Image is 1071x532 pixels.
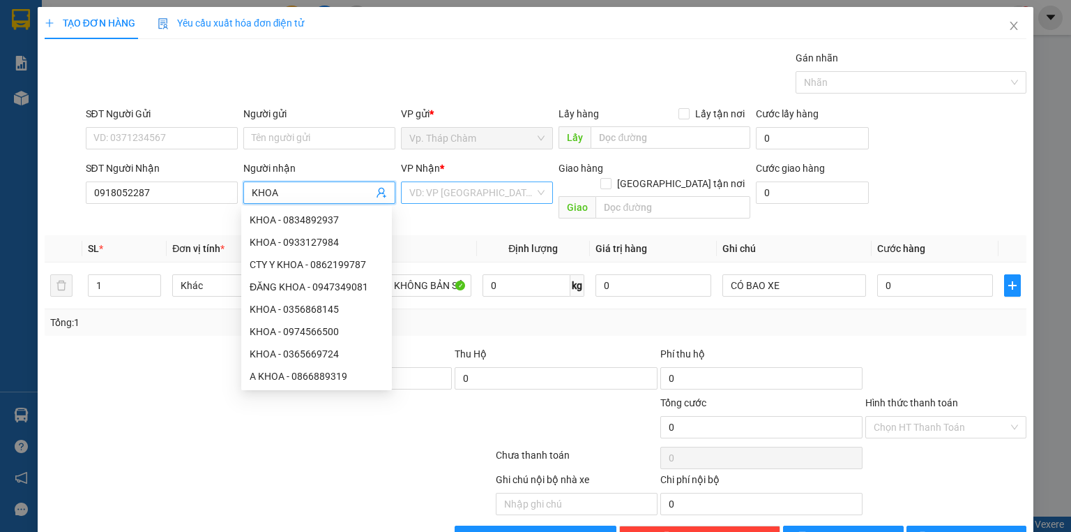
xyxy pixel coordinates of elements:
[172,243,225,254] span: Đơn vị tính
[1005,280,1020,291] span: plus
[756,127,869,149] input: Cước lấy hàng
[250,257,383,272] div: CTY Y KHOA - 0862199787
[660,472,863,493] div: Chi phí nội bộ
[241,365,392,387] div: A KHOA - 0866889319
[250,279,383,295] div: ĐĂNG KHOA - 0947349081
[241,276,392,298] div: ĐĂNG KHOA - 0947349081
[559,108,599,119] span: Lấy hàng
[250,324,383,339] div: KHOA - 0974566500
[559,163,603,174] span: Giao hàng
[508,243,558,254] span: Định lượng
[559,126,591,149] span: Lấy
[158,18,169,29] img: icon
[250,212,383,228] div: KHOA - 0834892937
[756,108,819,119] label: Cước lấy hàng
[250,346,383,362] div: KHOA - 0365669724
[241,320,392,343] div: KHOA - 0974566500
[86,161,238,176] div: SĐT Người Nhận
[722,274,866,297] input: Ghi Chú
[756,182,869,204] input: Cước giao hàng
[401,163,440,174] span: VP Nhận
[241,209,392,231] div: KHOA - 0834892937
[50,315,414,330] div: Tổng: 1
[243,106,395,121] div: Người gửi
[158,17,305,29] span: Yêu cầu xuất hóa đơn điện tử
[994,7,1033,46] button: Close
[865,397,958,408] label: Hình thức thanh toán
[660,397,706,408] span: Tổng cước
[877,243,925,254] span: Cước hàng
[455,348,487,360] span: Thu Hộ
[241,253,392,276] div: CTY Y KHOA - 0862199787
[717,235,872,263] th: Ghi chú
[591,126,750,149] input: Dọc đường
[88,243,99,254] span: SL
[570,274,584,297] span: kg
[595,243,647,254] span: Giá trị hàng
[45,17,135,29] span: TẠO ĐƠN HÀNG
[1004,274,1021,297] button: plus
[45,18,54,28] span: plus
[756,163,825,174] label: Cước giao hàng
[401,106,553,121] div: VP gửi
[376,187,387,198] span: user-add
[241,298,392,320] div: KHOA - 0356868145
[243,161,395,176] div: Người nhận
[496,472,657,493] div: Ghi chú nội bộ nhà xe
[250,369,383,384] div: A KHOA - 0866889319
[595,196,750,219] input: Dọc đường
[595,274,711,297] input: 0
[796,52,838,64] label: Gán nhãn
[1008,20,1019,31] span: close
[494,448,658,472] div: Chưa thanh toán
[409,128,545,149] span: Vp. Tháp Chàm
[50,274,73,297] button: delete
[496,493,657,515] input: Nhập ghi chú
[250,235,383,250] div: KHOA - 0933127984
[328,274,471,297] input: VD: Bàn, Ghế
[250,302,383,317] div: KHOA - 0356868145
[660,346,863,367] div: Phí thu hộ
[690,106,750,121] span: Lấy tận nơi
[181,275,307,296] span: Khác
[241,343,392,365] div: KHOA - 0365669724
[612,176,750,191] span: [GEOGRAPHIC_DATA] tận nơi
[559,196,595,219] span: Giao
[86,106,238,121] div: SĐT Người Gửi
[241,231,392,253] div: KHOA - 0933127984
